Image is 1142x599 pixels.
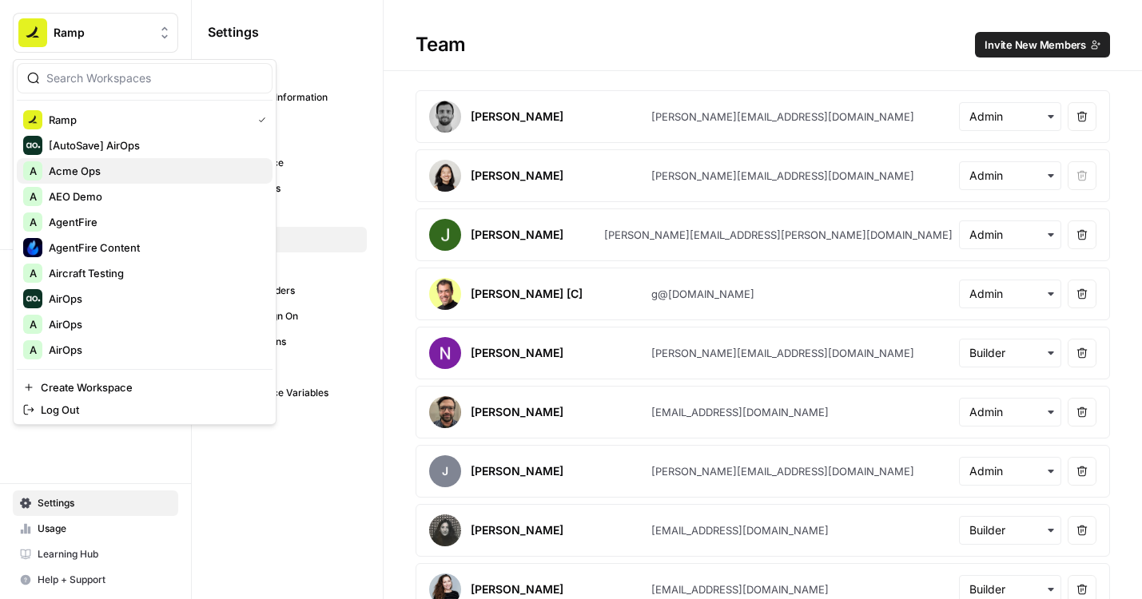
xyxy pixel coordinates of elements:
[30,214,37,230] span: A
[969,168,1051,184] input: Admin
[969,463,1051,479] input: Admin
[208,150,367,176] a: Workspace
[30,188,37,204] span: A
[651,463,914,479] div: [PERSON_NAME][EMAIL_ADDRESS][DOMAIN_NAME]
[471,581,563,597] div: [PERSON_NAME]
[651,168,914,184] div: [PERSON_NAME][EMAIL_ADDRESS][DOMAIN_NAME]
[471,404,563,420] div: [PERSON_NAME]
[429,455,461,487] span: J
[233,181,360,196] span: Databases
[23,289,42,308] img: AirOps Logo
[969,345,1051,361] input: Builder
[651,581,829,597] div: [EMAIL_ADDRESS][DOMAIN_NAME]
[969,522,1051,538] input: Builder
[30,265,37,281] span: A
[429,160,461,192] img: avatar
[429,278,461,310] img: avatar
[233,309,360,323] span: Single Sign On
[233,284,360,298] span: API Providers
[208,355,367,380] a: Secrets
[233,232,360,247] span: Team
[604,227,953,243] div: [PERSON_NAME][EMAIL_ADDRESS][PERSON_NAME][DOMAIN_NAME]
[208,201,367,227] a: Billing
[49,342,260,358] span: AirOps
[429,101,461,133] img: avatar
[46,70,262,86] input: Search Workspaces
[18,18,47,47] img: Ramp Logo
[23,238,42,257] img: AgentFire Content Logo
[208,176,367,201] a: Databases
[17,376,273,399] a: Create Workspace
[651,404,829,420] div: [EMAIL_ADDRESS][DOMAIN_NAME]
[969,286,1051,302] input: Admin
[30,342,37,358] span: A
[471,522,563,538] div: [PERSON_NAME]
[651,345,914,361] div: [PERSON_NAME][EMAIL_ADDRESS][DOMAIN_NAME]
[208,252,367,278] a: Tags
[471,286,583,302] div: [PERSON_NAME] [C]
[429,219,461,251] img: avatar
[13,13,178,53] button: Workspace: Ramp
[471,168,563,184] div: [PERSON_NAME]
[13,59,277,425] div: Workspace: Ramp
[30,163,37,179] span: A
[429,396,461,428] img: avatar
[49,291,260,307] span: AirOps
[429,514,461,546] img: avatar
[208,22,259,42] span: Settings
[233,90,360,105] span: Personal Information
[384,32,1142,58] div: Team
[49,163,260,179] span: Acme Ops
[49,214,260,230] span: AgentFire
[208,329,367,355] a: Integrations
[49,188,260,204] span: AEO Demo
[208,85,367,110] a: Personal Information
[13,516,178,541] a: Usage
[969,404,1051,420] input: Admin
[13,490,178,516] a: Settings
[233,156,360,170] span: Workspace
[41,379,260,395] span: Create Workspace
[49,316,260,332] span: AirOps
[208,227,367,252] a: Team
[49,240,260,256] span: AgentFire Content
[23,110,42,129] img: Ramp Logo
[985,37,1086,53] span: Invite New Members
[38,573,171,587] span: Help + Support
[38,547,171,561] span: Learning Hub
[969,581,1051,597] input: Builder
[41,402,260,418] span: Log Out
[38,522,171,536] span: Usage
[208,380,367,406] a: Workspace Variables
[651,522,829,538] div: [EMAIL_ADDRESS][DOMAIN_NAME]
[651,109,914,125] div: [PERSON_NAME][EMAIL_ADDRESS][DOMAIN_NAME]
[651,286,754,302] div: g@[DOMAIN_NAME]
[49,112,245,128] span: Ramp
[233,386,360,400] span: Workspace Variables
[17,399,273,421] a: Log Out
[13,541,178,567] a: Learning Hub
[23,136,42,155] img: [AutoSave] AirOps Logo
[13,567,178,593] button: Help + Support
[233,258,360,272] span: Tags
[429,337,461,369] img: avatar
[49,265,260,281] span: Aircraft Testing
[30,316,37,332] span: A
[208,278,367,303] a: API Providers
[49,137,260,153] span: [AutoSave] AirOps
[208,303,367,329] a: Single Sign On
[471,463,563,479] div: [PERSON_NAME]
[233,207,360,221] span: Billing
[54,25,150,41] span: Ramp
[969,227,1051,243] input: Admin
[38,496,171,510] span: Settings
[233,360,360,375] span: Secrets
[471,345,563,361] div: [PERSON_NAME]
[969,109,1051,125] input: Admin
[233,335,360,349] span: Integrations
[975,32,1110,58] button: Invite New Members
[471,109,563,125] div: [PERSON_NAME]
[471,227,563,243] div: [PERSON_NAME]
